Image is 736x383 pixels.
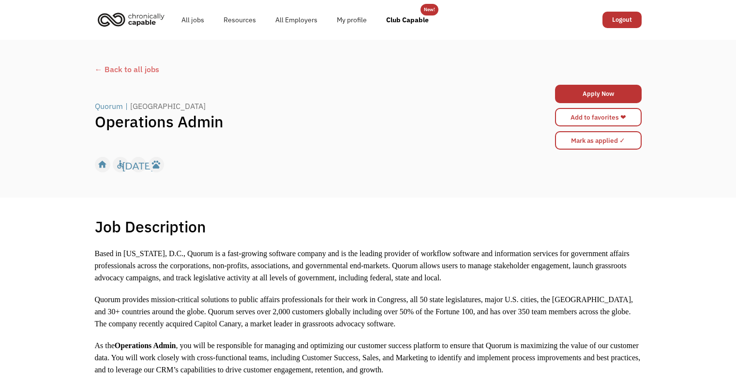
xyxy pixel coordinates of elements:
[266,4,327,35] a: All Employers
[602,12,642,28] a: Logout
[555,129,642,152] form: Mark as applied form
[424,4,435,15] div: New!
[172,4,214,35] a: All jobs
[115,157,125,172] div: accessible
[214,4,266,35] a: Resources
[95,100,123,112] div: Quorum
[125,100,128,112] div: |
[151,157,161,172] div: pets
[95,112,505,131] h1: Operations Admin
[122,157,154,172] div: [DATE]
[555,131,642,150] input: Mark as applied ✓
[130,100,206,112] div: [GEOGRAPHIC_DATA]
[95,341,641,374] span: As the , you will be responsible for managing and optimizing our customer success platform to ens...
[95,9,172,30] a: home
[95,9,167,30] img: Chronically Capable logo
[95,249,630,282] span: Based in [US_STATE], D.C., Quorum is a fast-growing software company and is the leading provider ...
[327,4,376,35] a: My profile
[115,341,176,350] strong: Operations Admin
[95,100,208,112] a: Quorum|[GEOGRAPHIC_DATA]
[376,4,438,35] a: Club Capable
[95,295,633,328] span: Quorum provides mission-critical solutions to public affairs professionals for their work in Cong...
[95,217,206,236] h1: Job Description
[95,63,642,75] a: ← Back to all jobs
[97,157,107,172] div: home
[555,108,642,126] a: Add to favorites ❤
[555,85,642,103] a: Apply Now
